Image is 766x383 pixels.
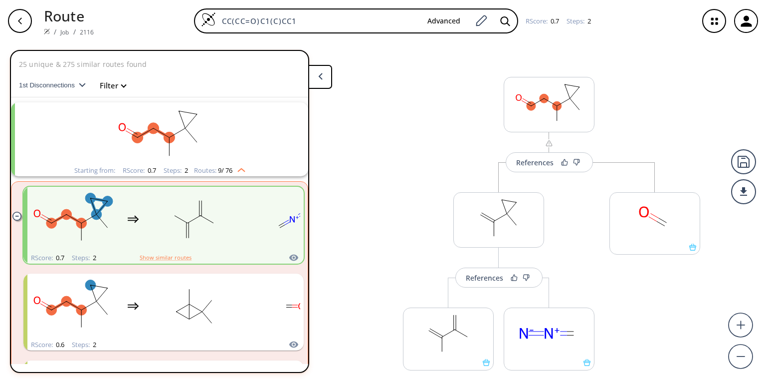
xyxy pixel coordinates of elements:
[30,102,289,165] svg: CC(CC=O)C1(C)CC1
[149,188,239,251] svg: C=C(C)C(=C)C
[60,28,69,36] a: Job
[149,275,239,338] svg: CC1(C)C2CC21C
[610,193,700,244] svg: C=O
[31,342,64,348] div: RScore :
[586,16,591,25] span: 2
[455,268,543,288] button: References
[218,167,232,174] span: 9 / 76
[146,166,156,175] span: 0.7
[72,255,96,261] div: Steps :
[526,18,559,24] div: RScore :
[232,164,245,172] img: Up
[506,152,593,172] button: References
[549,16,559,25] span: 0.7
[19,81,79,89] span: 1st Disconnections
[54,26,56,37] li: /
[44,5,94,26] p: Route
[91,340,96,349] span: 2
[419,12,468,30] button: Advanced
[201,12,216,27] img: Logo Spaya
[403,308,493,359] svg: C=C(C)C(=C)C
[31,255,64,261] div: RScore :
[164,167,188,174] div: Steps :
[80,28,94,36] a: 2116
[54,253,64,262] span: 0.7
[74,167,115,174] div: Starting from:
[504,77,594,128] svg: CC(CC=O)C1(C)CC1
[19,59,147,69] p: 25 unique & 275 similar routes found
[94,82,126,89] button: Filter
[249,275,339,338] svg: C=O
[91,253,96,262] span: 2
[140,253,191,262] button: Show similar routes
[54,340,64,349] span: 0.6
[516,159,554,166] div: References
[194,167,245,174] div: Routes:
[123,167,156,174] div: RScore :
[504,308,594,359] svg: C=[N+]=[N-]
[545,139,553,147] img: warning
[466,275,503,281] div: References
[73,26,76,37] li: /
[19,73,94,97] button: 1st Disconnections
[72,342,96,348] div: Steps :
[27,275,117,338] svg: CC(CC=O)C1(C)CC1
[567,18,591,24] div: Steps :
[44,28,50,34] img: Spaya logo
[454,193,544,244] svg: C=C(C)C1(C)CC1
[216,16,419,26] input: Enter SMILES
[183,166,188,175] span: 2
[27,188,117,251] svg: CC(CC=O)C1(C)CC1
[249,188,339,251] svg: C=[N+]=[N-]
